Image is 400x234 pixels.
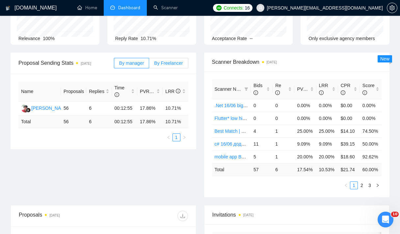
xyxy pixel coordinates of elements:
[380,56,389,61] span: New
[180,133,188,141] button: right
[308,87,312,91] span: info-circle
[178,213,188,219] span: download
[251,99,273,112] td: 0
[338,137,360,150] td: $39.15
[294,99,316,112] td: 0.00%
[137,102,163,115] td: 17.86%
[215,129,259,134] a: Best Match | Maksym
[215,103,286,108] a: .Net 16/06 bigger rate bigger cover
[86,82,112,102] th: Replies
[319,83,328,95] span: LRR
[215,86,245,92] span: Scanner Name
[163,115,188,128] td: 10.71 %
[243,213,253,217] time: [DATE]
[212,211,382,219] span: Invitations
[338,163,360,176] td: $ 21.74
[18,36,40,41] span: Relevance
[308,36,375,41] span: Only exclusive agency members
[141,36,156,41] span: 10.71%
[118,5,140,11] span: Dashboard
[360,163,382,176] td: 60.00 %
[387,5,397,11] a: setting
[112,102,137,115] td: 00:12:55
[342,181,350,189] button: left
[350,181,358,189] li: 1
[212,58,382,66] span: Scanner Breakdown
[294,150,316,163] td: 20.00%
[316,137,338,150] td: 9.09%
[250,36,253,41] span: --
[212,163,251,176] td: Total
[245,4,250,12] span: 16
[64,88,84,95] span: Proposals
[316,112,338,125] td: 0.00%
[358,181,366,189] li: 2
[366,181,374,189] li: 3
[154,60,183,66] span: By Freelancer
[182,135,186,139] span: right
[167,135,171,139] span: left
[338,125,360,137] td: $14.10
[89,88,104,95] span: Replies
[360,150,382,163] td: 92.62%
[251,150,273,163] td: 5
[153,5,178,11] a: searchScanner
[294,125,316,137] td: 25.00%
[275,90,280,95] span: info-circle
[273,112,294,125] td: 0
[165,133,173,141] button: left
[319,90,324,95] span: info-circle
[341,90,345,95] span: info-circle
[294,112,316,125] td: 0.00%
[251,125,273,137] td: 4
[253,90,258,95] span: info-circle
[119,60,144,66] span: By manager
[297,86,312,92] span: PVR
[391,212,399,217] span: 10
[258,6,263,10] span: user
[212,36,247,41] span: Acceptance Rate
[360,112,382,125] td: 0.00%
[251,112,273,125] td: 0
[366,182,373,189] a: 3
[275,83,281,95] span: Re
[253,83,262,95] span: Bids
[362,90,367,95] span: info-circle
[43,36,55,41] span: 100%
[86,102,112,115] td: 6
[273,150,294,163] td: 1
[177,211,188,221] button: download
[61,102,86,115] td: 56
[49,214,60,217] time: [DATE]
[86,115,112,128] td: 6
[26,108,31,112] img: gigradar-bm.png
[224,4,243,12] span: Connects:
[316,150,338,163] td: 20.00%
[31,105,69,112] div: [PERSON_NAME]
[376,183,380,187] span: right
[294,137,316,150] td: 9.09%
[115,85,125,98] span: Time
[18,59,114,67] span: Proposal Sending Stats
[362,83,375,95] span: Score
[19,211,103,221] div: Proposals
[341,83,351,95] span: CPR
[173,133,180,141] li: 1
[21,105,69,110] a: A[PERSON_NAME]
[165,133,173,141] li: Previous Page
[115,92,119,97] span: info-circle
[350,182,358,189] a: 1
[273,99,294,112] td: 0
[360,125,382,137] td: 74.50%
[18,115,61,128] td: Total
[61,82,86,102] th: Proposals
[316,99,338,112] td: 0.00%
[244,87,248,91] span: filter
[267,60,277,64] time: [DATE]
[316,125,338,137] td: 25.00%
[360,137,382,150] td: 50.00%
[338,99,360,112] td: $0.00
[77,5,97,11] a: homeHome
[137,115,163,128] td: 17.86 %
